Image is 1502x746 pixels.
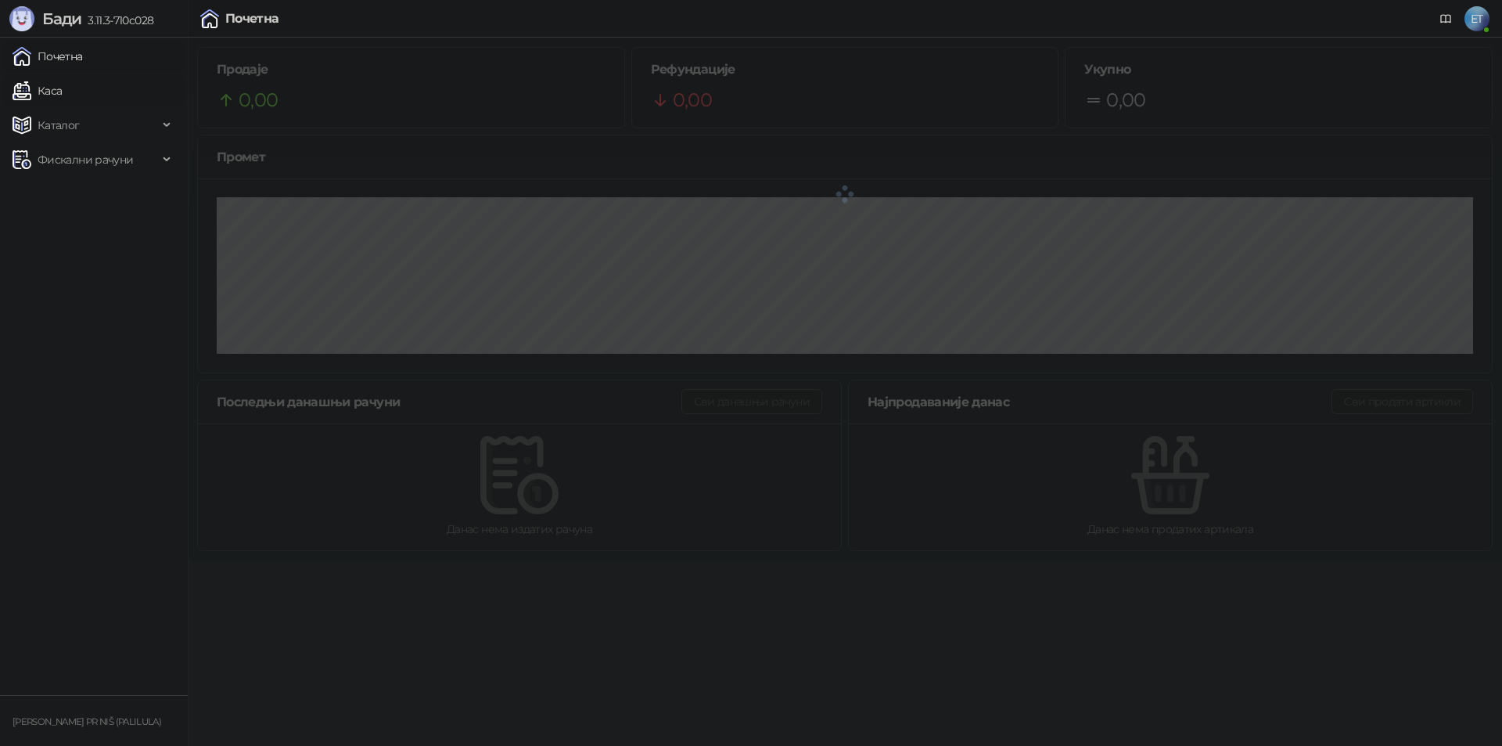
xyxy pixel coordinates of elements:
span: Бади [42,9,81,28]
span: Каталог [38,110,80,141]
img: Logo [9,6,34,31]
span: Фискални рачуни [38,144,133,175]
a: Каса [13,75,62,106]
a: Почетна [13,41,83,72]
span: 3.11.3-710c028 [81,13,153,27]
div: Почетна [225,13,279,25]
a: Документација [1433,6,1458,31]
span: ET [1464,6,1489,31]
small: [PERSON_NAME] PR NIŠ (PALILULA) [13,716,161,727]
